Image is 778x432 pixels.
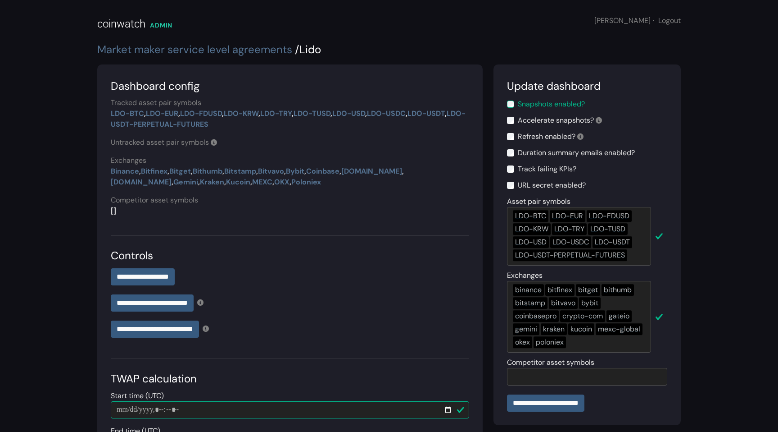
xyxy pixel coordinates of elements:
[111,78,469,94] div: Dashboard config
[224,166,256,176] a: Bitstamp
[606,310,632,322] div: gateio
[507,270,543,281] label: Exchanges
[332,109,365,118] a: LDO-USD
[141,166,167,176] a: Bitfinex
[653,16,654,25] span: ·
[173,177,198,187] a: Gemini
[550,236,591,248] div: LDO-USDC
[252,177,272,187] a: MEXC
[111,371,469,387] div: TWAP calculation
[594,15,681,26] div: [PERSON_NAME]
[111,155,146,166] label: Exchanges
[545,284,574,296] div: bitfinex
[593,236,632,248] div: LDO-USDT
[111,97,201,108] label: Tracked asset pair symbols
[513,336,532,348] div: okex
[507,196,570,207] label: Asset pair symbols
[518,115,602,126] label: Accelerate snapshots?
[560,310,605,322] div: crypto-com
[576,284,600,296] div: bitget
[260,109,292,118] a: LDO-TRY
[224,109,258,118] a: LDO-KRW
[579,297,601,309] div: bybit
[200,177,224,187] a: Kraken
[518,131,583,142] label: Refresh enabled?
[587,210,632,222] div: LDO-FDUSD
[111,166,139,176] a: Binance
[602,284,634,296] div: bithumb
[97,16,145,32] div: coinwatch
[111,109,466,129] strong: , , , , , , , , ,
[513,323,539,335] div: gemini
[306,166,339,176] a: Coinbase
[111,248,469,264] div: Controls
[180,109,222,118] a: LDO-FDUSD
[507,357,594,368] label: Competitor asset symbols
[97,41,681,58] div: Lido
[97,42,292,56] a: Market maker service level agreements
[286,166,304,176] a: Bybit
[226,177,250,187] a: Kucoin
[507,78,667,94] div: Update dashboard
[111,177,172,187] a: [DOMAIN_NAME]
[552,223,587,235] div: LDO-TRY
[146,109,178,118] a: LDO-EUR
[534,336,566,348] div: poloniex
[193,166,222,176] a: Bithumb
[541,323,567,335] div: kraken
[513,210,548,222] div: LDO-BTC
[513,249,627,261] div: LDO-USDT-PERPETUAL-FUTURES
[111,109,144,118] a: LDO-BTC
[549,297,578,309] div: bitvavo
[111,166,404,187] strong: , , , , , , , , , , , , , , ,
[111,391,164,401] label: Start time (UTC)
[258,166,284,176] a: Bitvavo
[367,109,406,118] a: LDO-USDC
[294,109,330,118] a: LDO-TUSD
[513,223,551,235] div: LDO-KRW
[111,195,198,206] label: Competitor asset symbols
[111,206,116,216] strong: []
[518,99,585,110] label: Snapshots enabled?
[513,297,547,309] div: bitstamp
[150,21,172,30] div: ADMIN
[588,223,628,235] div: LDO-TUSD
[550,210,585,222] div: LDO-EUR
[658,16,681,25] a: Logout
[291,177,321,187] a: Poloniex
[518,147,635,158] label: Duration summary emails enabled?
[568,323,594,335] div: kucoin
[407,109,445,118] a: LDO-USDT
[295,42,299,56] span: /
[341,166,402,176] a: [DOMAIN_NAME]
[111,137,217,148] label: Untracked asset pair symbols
[518,180,586,191] label: URL secret enabled?
[513,310,559,322] div: coinbasepro
[274,177,289,187] a: OKX
[596,323,642,335] div: mexc-global
[169,166,191,176] a: Bitget
[513,284,544,296] div: binance
[518,164,576,175] label: Track failing KPIs?
[513,236,549,248] div: LDO-USD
